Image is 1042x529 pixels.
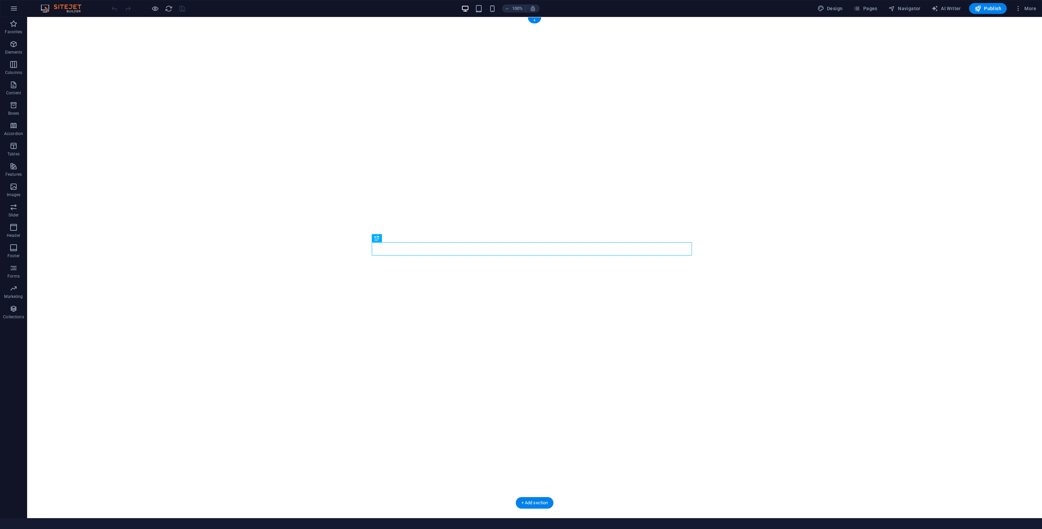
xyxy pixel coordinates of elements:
div: + Add section [516,497,554,509]
p: Forms [7,273,20,279]
button: 100% [502,4,526,13]
p: Images [7,192,21,197]
span: Publish [975,5,1001,12]
p: Favorites [5,29,22,35]
button: Design [815,3,846,14]
i: Reload page [165,5,173,13]
span: More [1015,5,1036,12]
p: Footer [7,253,20,259]
p: Content [6,90,21,96]
p: Boxes [8,111,19,116]
p: Elements [5,50,22,55]
p: Collections [3,314,24,320]
button: Navigator [886,3,923,14]
div: + [528,17,541,23]
p: Tables [7,151,20,157]
p: Accordion [4,131,23,136]
button: Click here to leave preview mode and continue editing [151,4,159,13]
button: Publish [969,3,1007,14]
span: Design [817,5,843,12]
span: Navigator [888,5,921,12]
button: Pages [851,3,880,14]
p: Header [7,233,20,238]
p: Features [5,172,22,177]
span: AI Writer [931,5,961,12]
button: More [1012,3,1039,14]
button: reload [165,4,173,13]
i: On resize automatically adjust zoom level to fit chosen device. [530,5,536,12]
span: Pages [853,5,877,12]
div: Design (Ctrl+Alt+Y) [815,3,846,14]
iframe: To enrich screen reader interactions, please activate Accessibility in Grammarly extension settings [27,17,1042,518]
img: Editor Logo [39,4,90,13]
p: Columns [5,70,22,75]
h6: 100% [512,4,523,13]
p: Slider [8,212,19,218]
button: AI Writer [929,3,964,14]
p: Marketing [4,294,23,299]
